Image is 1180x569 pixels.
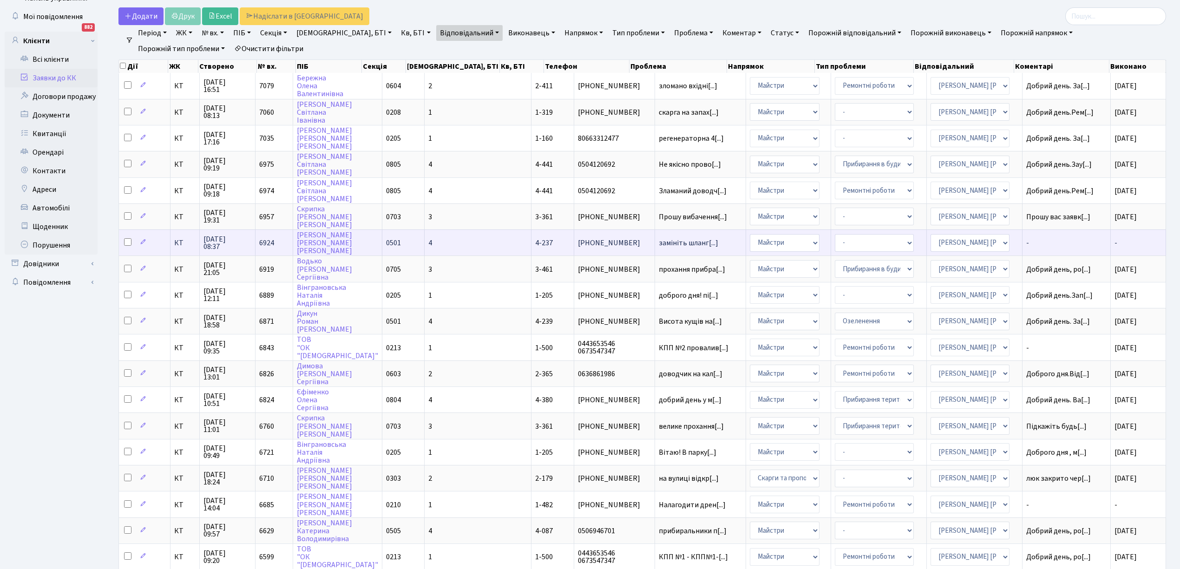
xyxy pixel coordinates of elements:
[397,25,434,41] a: Кв, БТІ
[386,447,401,458] span: 0205
[659,552,728,562] span: КПП №1 - КПП№1-[...]
[428,369,432,379] span: 2
[997,25,1076,41] a: Порожній напрямок
[1014,60,1109,73] th: Коментарі
[535,421,553,432] span: 3-361
[5,106,98,124] a: Документи
[5,273,98,292] a: Повідомлення
[428,107,432,118] span: 1
[659,107,719,118] span: скарга на запах[...]
[134,41,229,57] a: Порожній тип проблеми
[727,60,815,73] th: Напрямок
[535,473,553,484] span: 2-179
[259,447,274,458] span: 6721
[259,159,274,170] span: 6975
[174,449,196,456] span: КТ
[259,186,274,196] span: 6974
[174,292,196,299] span: КТ
[1065,7,1166,25] input: Пошук...
[203,183,251,198] span: [DATE] 09:18
[815,60,914,73] th: Тип проблеми
[259,526,274,536] span: 6629
[386,212,401,222] span: 0703
[1114,421,1137,432] span: [DATE]
[535,395,553,405] span: 4-380
[1114,212,1137,222] span: [DATE]
[297,492,352,518] a: [PERSON_NAME][PERSON_NAME][PERSON_NAME]
[561,25,607,41] a: Напрямок
[23,12,83,22] span: Мої повідомлення
[535,343,553,353] span: 1-500
[203,209,251,224] span: [DATE] 19:31
[297,99,352,125] a: [PERSON_NAME]СвітланаІванівна
[5,143,98,162] a: Орендарі
[767,25,803,41] a: Статус
[259,212,274,222] span: 6957
[1026,239,1107,247] span: -
[5,87,98,106] a: Договори продажу
[174,527,196,535] span: КТ
[428,238,432,248] span: 4
[203,366,251,381] span: [DATE] 13:01
[5,217,98,236] a: Щоденник
[386,290,401,301] span: 0205
[659,316,722,327] span: Висота кущів на[...]
[203,523,251,538] span: [DATE] 09:57
[259,264,274,275] span: 6919
[1114,447,1137,458] span: [DATE]
[659,473,719,484] span: на вулиці відкр[...]
[174,135,196,142] span: КТ
[257,60,296,73] th: № вх.
[1026,421,1087,432] span: Підкажіть будь[...]
[259,369,274,379] span: 6826
[1114,133,1137,144] span: [DATE]
[1026,473,1091,484] span: люк закрито чер[...]
[203,157,251,172] span: [DATE] 09:19
[428,186,432,196] span: 4
[5,162,98,180] a: Контакти
[428,500,432,510] span: 1
[578,318,651,325] span: [PHONE_NUMBER]
[362,60,406,73] th: Секція
[428,212,432,222] span: 3
[659,186,727,196] span: Зламаний доводч[...]
[203,288,251,302] span: [DATE] 12:11
[578,266,651,273] span: [PHONE_NUMBER]
[428,81,432,91] span: 2
[1114,186,1137,196] span: [DATE]
[259,421,274,432] span: 6760
[259,473,274,484] span: 6710
[659,500,726,510] span: Налагодити дрен[...]
[259,133,274,144] span: 7035
[1026,212,1090,222] span: Прошу вас заявк[...]
[297,256,352,282] a: Водько[PERSON_NAME]Сергіївна
[428,421,432,432] span: 3
[297,413,352,439] a: Скрипка[PERSON_NAME][PERSON_NAME]
[5,255,98,273] a: Довідники
[535,107,553,118] span: 1-319
[578,549,651,564] span: 0443653546 0673547347
[629,60,727,73] th: Проблема
[659,526,727,536] span: прибиральники п[...]
[1026,81,1090,91] span: Добрий день. За[...]
[259,395,274,405] span: 6824
[428,316,432,327] span: 4
[1114,552,1137,562] span: [DATE]
[578,109,651,116] span: [PHONE_NUMBER]
[535,264,553,275] span: 3-461
[174,213,196,221] span: КТ
[174,370,196,378] span: КТ
[259,81,274,91] span: 7079
[578,449,651,456] span: [PHONE_NUMBER]
[118,7,164,25] a: Додати
[428,133,432,144] span: 1
[259,290,274,301] span: 6889
[1114,290,1137,301] span: [DATE]
[535,290,553,301] span: 1-205
[578,292,651,299] span: [PHONE_NUMBER]
[1114,81,1137,91] span: [DATE]
[1026,369,1089,379] span: Доброго дня.Від[...]
[535,159,553,170] span: 4-441
[578,527,651,535] span: 0506946701
[428,395,432,405] span: 4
